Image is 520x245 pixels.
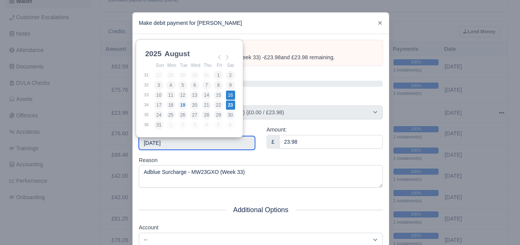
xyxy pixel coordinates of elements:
[202,110,211,120] button: 28
[139,156,158,165] label: Reason
[158,46,375,52] h6: Selected Credit
[139,136,255,150] input: Use the arrow keys to pick a date
[139,72,383,87] div: Payment progress:
[178,81,187,90] button: 5
[144,70,154,80] td: 31
[156,63,164,68] abbr: Sunday
[226,101,235,110] button: 23
[163,48,191,60] div: August
[167,63,176,68] abbr: Monday
[279,135,383,149] input: 0.00
[154,110,163,120] button: 24
[202,101,211,110] button: 21
[223,53,232,62] button: Next Month
[214,101,223,110] button: 22
[144,120,154,130] td: 36
[217,63,222,68] abbr: Friday
[190,101,199,110] button: 20
[203,63,211,68] abbr: Thursday
[226,91,235,100] button: 16
[202,91,211,100] button: 14
[214,81,223,90] button: 8
[144,90,154,100] td: 33
[214,71,223,80] button: 1
[154,120,163,130] button: 31
[191,63,200,68] abbr: Wednesday
[178,101,187,110] button: 19
[139,223,158,232] label: Account
[158,54,375,62] div: Adblue Surcharge - MW23GXO (Week 33) - and £23.98 remaining.
[144,110,154,120] td: 35
[482,208,520,245] iframe: Chat Widget
[139,206,383,214] h5: Additional Options
[226,81,235,90] button: 9
[226,110,235,120] button: 30
[190,91,199,100] button: 13
[154,81,163,90] button: 3
[266,135,279,149] div: £
[214,91,223,100] button: 15
[190,81,199,90] button: 6
[154,91,163,100] button: 10
[144,48,163,60] div: 2025
[215,53,224,62] button: Previous Month
[214,110,223,120] button: 29
[178,110,187,120] button: 26
[166,101,175,110] button: 18
[144,80,154,90] td: 32
[144,100,154,110] td: 34
[190,110,199,120] button: 27
[202,81,211,90] button: 7
[180,63,187,68] abbr: Tuesday
[133,13,389,34] div: Make debit payment for [PERSON_NAME]
[166,110,175,120] button: 25
[166,91,175,100] button: 11
[227,63,234,68] abbr: Saturday
[154,101,163,110] button: 17
[264,54,281,60] strong: £23.98
[226,71,235,80] button: 2
[266,125,287,134] label: Amount:
[166,81,175,90] button: 4
[178,91,187,100] button: 12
